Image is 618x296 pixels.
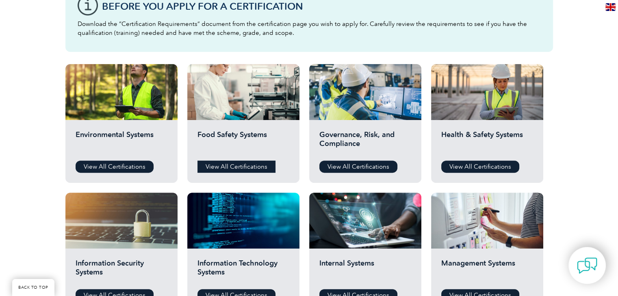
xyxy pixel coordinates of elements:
h2: Information Security Systems [76,259,167,283]
h3: Before You Apply For a Certification [102,1,541,11]
h2: Internal Systems [319,259,411,283]
img: contact-chat.png [577,255,597,276]
img: en [605,3,616,11]
h2: Management Systems [441,259,533,283]
a: View All Certifications [197,161,275,173]
a: BACK TO TOP [12,279,54,296]
a: View All Certifications [319,161,397,173]
h2: Food Safety Systems [197,130,289,154]
a: View All Certifications [441,161,519,173]
p: Download the “Certification Requirements” document from the certification page you wish to apply ... [78,19,541,37]
h2: Health & Safety Systems [441,130,533,154]
h2: Information Technology Systems [197,259,289,283]
h2: Governance, Risk, and Compliance [319,130,411,154]
a: View All Certifications [76,161,154,173]
h2: Environmental Systems [76,130,167,154]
